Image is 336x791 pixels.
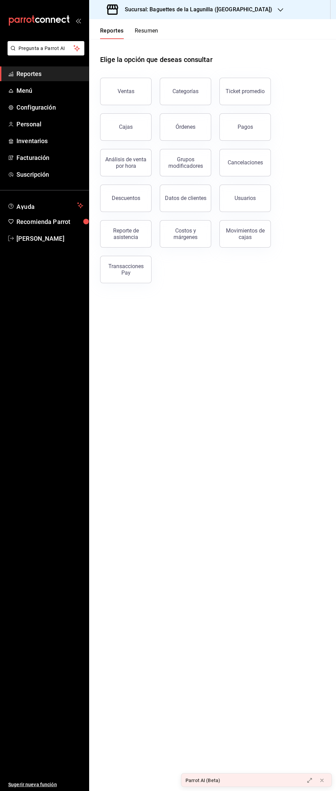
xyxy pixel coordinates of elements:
span: Pregunta a Parrot AI [19,45,74,52]
button: Cajas [100,113,152,141]
span: Personal [16,120,83,129]
span: Configuración [16,103,83,112]
span: Facturación [16,153,83,162]
button: Ticket promedio [219,78,271,105]
div: Parrot AI (Beta) [185,777,220,784]
span: [PERSON_NAME] [16,234,83,243]
div: navigation tabs [100,27,158,39]
button: Pregunta a Parrot AI [8,41,84,55]
h3: Sucursal: Baguettes de la Lagunilla ([GEOGRAPHIC_DATA]) [119,5,272,14]
div: Descuentos [112,195,140,201]
div: Reporte de asistencia [105,227,147,240]
button: Transacciones Pay [100,256,152,283]
div: Cajas [119,124,133,130]
button: Grupos modificadores [160,149,211,176]
button: Pagos [219,113,271,141]
span: Recomienda Parrot [16,217,83,226]
a: Pregunta a Parrot AI [5,50,84,57]
button: Costos y márgenes [160,220,211,248]
span: Inventarios [16,136,83,146]
button: Reporte de asistencia [100,220,152,248]
span: Menú [16,86,83,95]
button: Datos de clientes [160,185,211,212]
button: open_drawer_menu [75,18,81,23]
div: Ticket promedio [226,88,265,95]
div: Pagos [238,124,253,130]
button: Cancelaciones [219,149,271,176]
div: Categorías [172,88,199,95]
button: Resumen [135,27,158,39]
button: Análisis de venta por hora [100,149,152,176]
div: Cancelaciones [228,159,263,166]
button: Movimientos de cajas [219,220,271,248]
div: Costos y márgenes [164,227,207,240]
button: Reportes [100,27,124,39]
div: Usuarios [235,195,256,201]
div: Ventas [118,88,134,95]
div: Movimientos de cajas [224,227,266,240]
button: Categorías [160,78,211,105]
button: Usuarios [219,185,271,212]
div: Datos de clientes [165,195,206,201]
span: Reportes [16,69,83,78]
span: Ayuda [16,201,74,210]
h1: Elige la opción que deseas consultar [100,54,213,65]
div: Transacciones Pay [105,263,147,276]
div: Órdenes [176,124,195,130]
span: Suscripción [16,170,83,179]
span: Sugerir nueva función [8,781,83,788]
div: Análisis de venta por hora [105,156,147,169]
button: Órdenes [160,113,211,141]
button: Ventas [100,78,152,105]
div: Grupos modificadores [164,156,207,169]
button: Descuentos [100,185,152,212]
